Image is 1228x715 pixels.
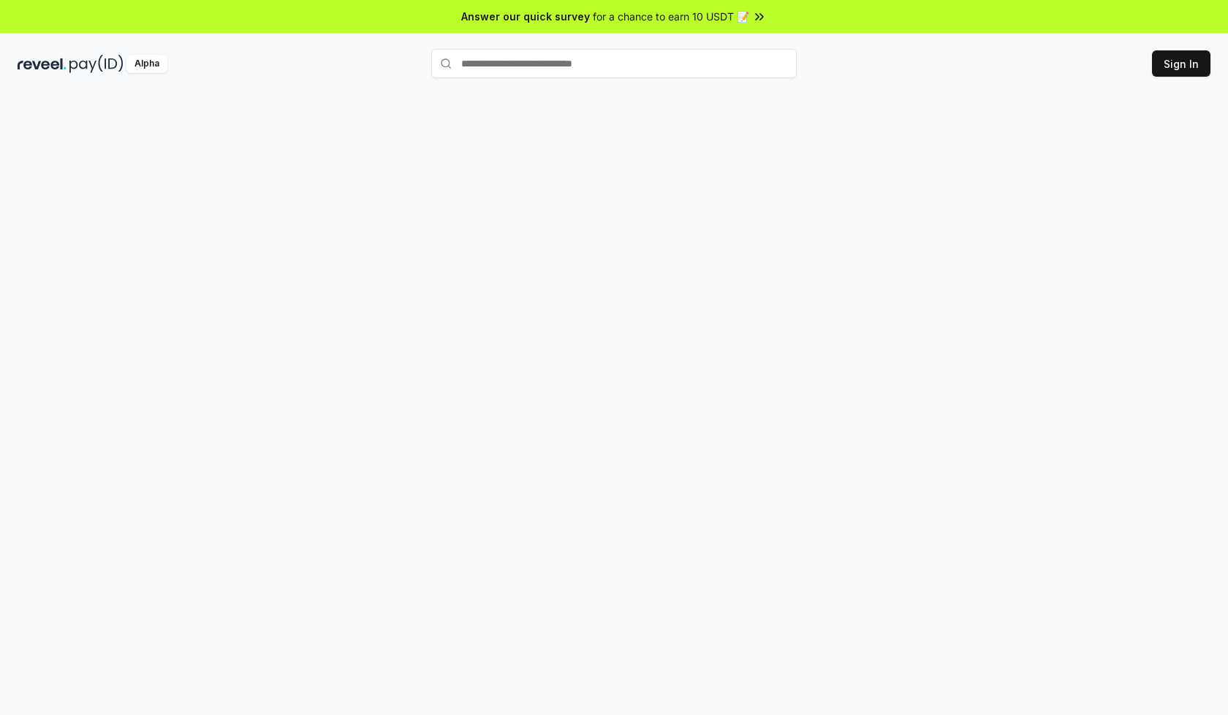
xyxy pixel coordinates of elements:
[1152,50,1210,77] button: Sign In
[126,55,167,73] div: Alpha
[593,9,749,24] span: for a chance to earn 10 USDT 📝
[69,55,124,73] img: pay_id
[461,9,590,24] span: Answer our quick survey
[18,55,67,73] img: reveel_dark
